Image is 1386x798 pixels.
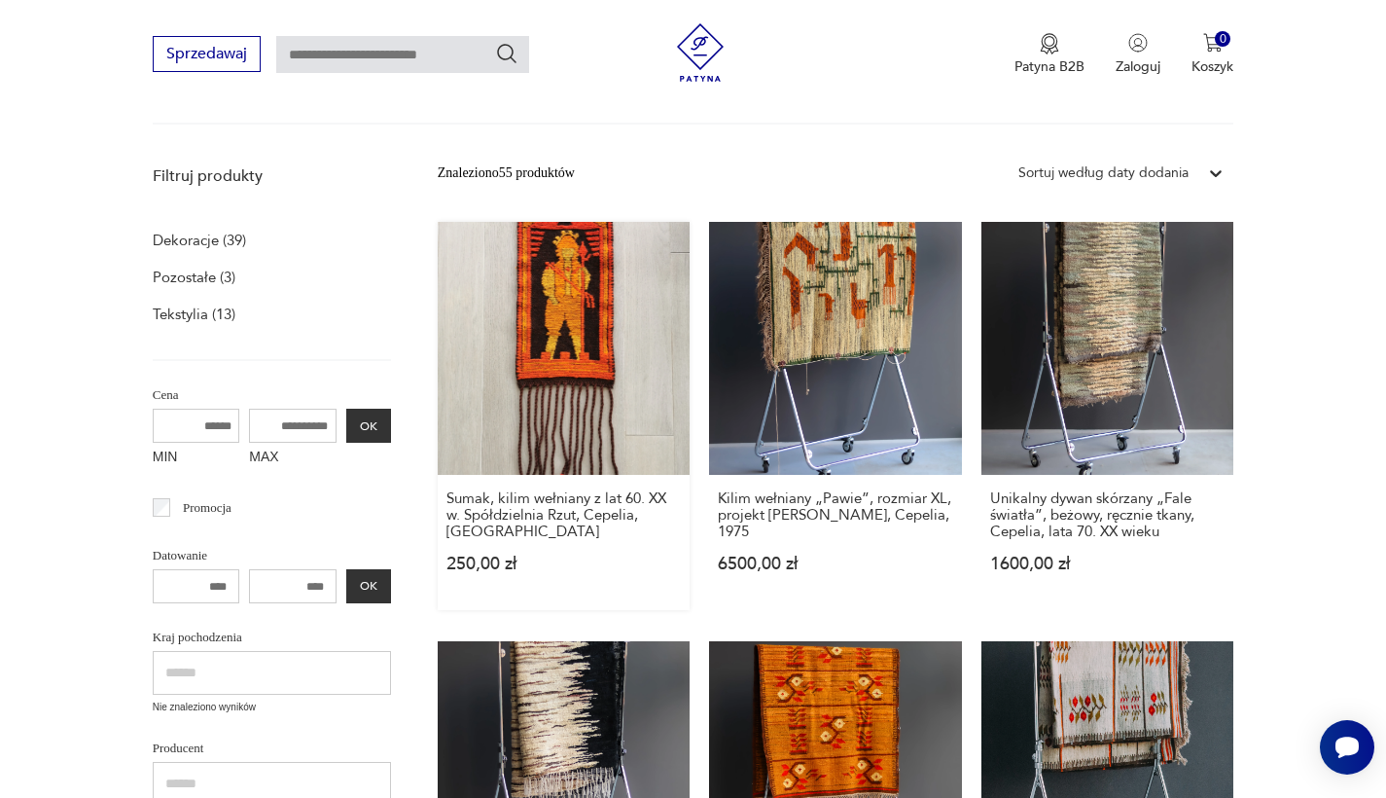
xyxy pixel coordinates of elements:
a: Dekoracje (39) [153,227,246,254]
p: Cena [153,384,391,406]
a: Sprzedawaj [153,49,261,62]
a: Ikona medaluPatyna B2B [1014,33,1084,76]
div: Sortuj według daty dodania [1018,163,1189,184]
a: Pozostałe (3) [153,264,235,291]
iframe: Smartsupp widget button [1320,720,1374,775]
button: Patyna B2B [1014,33,1084,76]
a: Sumak, kilim wełniany z lat 60. XX w. Spółdzielnia Rzut, Cepelia, PRLSumak, kilim wełniany z lat ... [438,222,691,610]
div: Znaleziono 55 produktów [438,163,575,184]
button: OK [346,409,391,443]
button: 0Koszyk [1191,33,1233,76]
p: Nie znaleziono wyników [153,700,391,715]
p: 6500,00 zł [718,556,953,572]
p: Datowanie [153,545,391,566]
button: Zaloguj [1116,33,1160,76]
h3: Kilim wełniany „Pawie”, rozmiar XL, projekt [PERSON_NAME], Cepelia, 1975 [718,490,953,540]
p: Filtruj produkty [153,165,391,187]
a: Tekstylia (13) [153,301,235,328]
img: Patyna - sklep z meblami i dekoracjami vintage [671,23,729,82]
img: Ikonka użytkownika [1128,33,1148,53]
a: Kilim wełniany „Pawie”, rozmiar XL, projekt Piotra Grabowskiego, Cepelia, 1975Kilim wełniany „Paw... [709,222,962,610]
div: 0 [1215,31,1231,48]
button: Sprzedawaj [153,36,261,72]
label: MAX [249,443,337,474]
button: OK [346,569,391,603]
p: Kraj pochodzenia [153,627,391,648]
p: Koszyk [1191,57,1233,76]
button: Szukaj [495,42,518,65]
label: MIN [153,443,240,474]
p: Zaloguj [1116,57,1160,76]
p: 250,00 zł [446,556,682,572]
p: Producent [153,738,391,759]
p: 1600,00 zł [990,556,1226,572]
p: Promocja [183,497,231,519]
img: Ikona koszyka [1203,33,1223,53]
a: Unikalny dywan skórzany „Fale światła”, beżowy, ręcznie tkany, Cepelia, lata 70. XX wiekuUnikalny... [981,222,1234,610]
h3: Unikalny dywan skórzany „Fale światła”, beżowy, ręcznie tkany, Cepelia, lata 70. XX wieku [990,490,1226,540]
h3: Sumak, kilim wełniany z lat 60. XX w. Spółdzielnia Rzut, Cepelia, [GEOGRAPHIC_DATA] [446,490,682,540]
p: Patyna B2B [1014,57,1084,76]
img: Ikona medalu [1040,33,1059,54]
